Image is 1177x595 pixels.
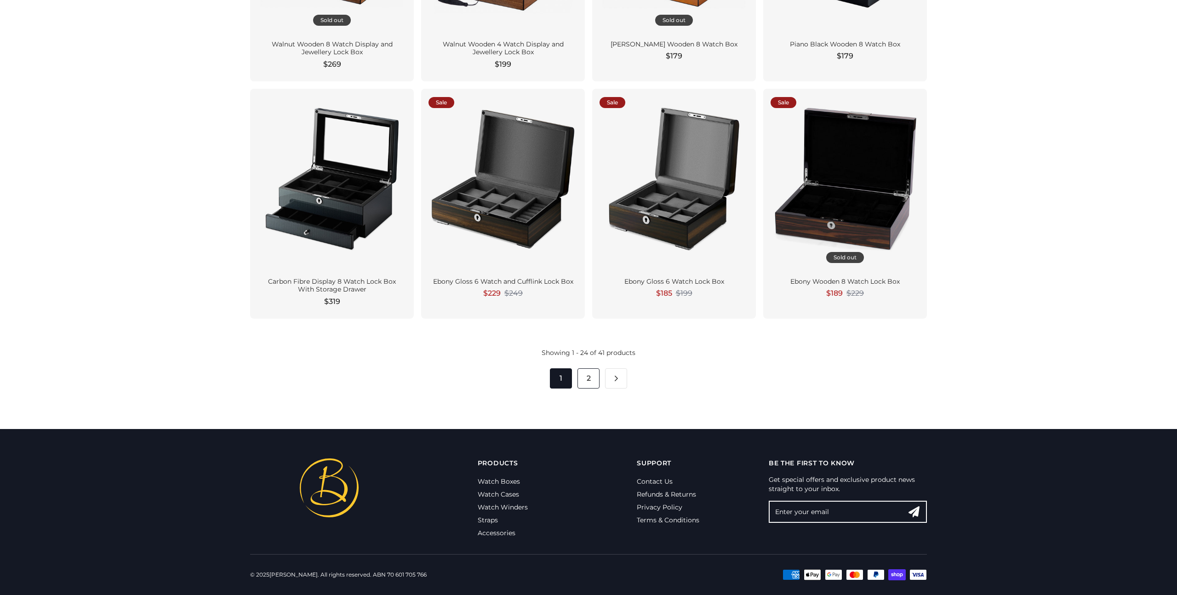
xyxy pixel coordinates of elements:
[323,59,341,70] span: $269
[769,475,927,493] p: Get special offers and exclusive product news straight to your inbox.
[478,516,498,524] a: Straps
[429,97,454,108] div: Sale
[269,571,318,578] a: [PERSON_NAME]
[478,529,515,537] a: Accessories
[478,458,528,468] p: Products
[769,501,927,523] input: Enter your email
[250,571,427,578] div: © 2025 . All rights reserved. ABN 70 601 705 766
[771,97,796,108] div: Sale
[637,458,699,468] p: Support
[901,501,927,523] button: Search
[324,296,340,307] span: $319
[432,40,574,57] div: Walnut Wooden 4 Watch Display and Jewellery Lock Box
[826,288,843,299] span: $189
[250,348,927,357] div: Showing 1 - 24 of 41 products
[550,368,627,389] nav: Pagination
[261,40,403,57] div: Walnut Wooden 8 Watch Display and Jewellery Lock Box
[478,490,519,498] a: Watch Cases
[837,51,853,62] span: $179
[603,278,745,286] div: Ebony Gloss 6 Watch Lock Box
[432,278,574,286] div: Ebony Gloss 6 Watch and Cufflink Lock Box
[637,490,696,498] a: Refunds & Returns
[592,89,756,319] a: Sale Ebony Gloss 6 Watch Lock Box $185 $199
[600,97,625,108] div: Sale
[550,368,572,389] span: 1
[478,503,528,511] a: Watch Winders
[421,89,585,319] a: Sale Ebony Gloss 6 Watch and Cufflink Lock Box $229 $249
[656,288,672,299] span: $185
[774,278,916,286] div: Ebony Wooden 8 Watch Lock Box
[504,289,523,298] span: $249
[495,59,511,70] span: $199
[774,40,916,49] div: Piano Black Wooden 8 Watch Box
[763,89,927,319] a: Sale Sold out Ebony Wooden 8 Watch Lock Box $189 $229
[637,516,699,524] a: Terms & Conditions
[666,51,682,62] span: $179
[846,289,864,298] span: $229
[676,289,692,298] span: $199
[261,278,403,294] div: Carbon Fibre Display 8 Watch Lock Box With Storage Drawer
[603,40,745,49] div: [PERSON_NAME] Wooden 8 Watch Box
[577,368,600,389] a: 2
[250,89,414,319] a: Carbon Fibre Display 8 Watch Lock Box With Storage Drawer $319
[478,477,520,486] a: Watch Boxes
[769,458,927,468] p: Be the first to know
[637,503,682,511] a: Privacy Policy
[483,288,501,299] span: $229
[637,477,673,486] a: Contact Us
